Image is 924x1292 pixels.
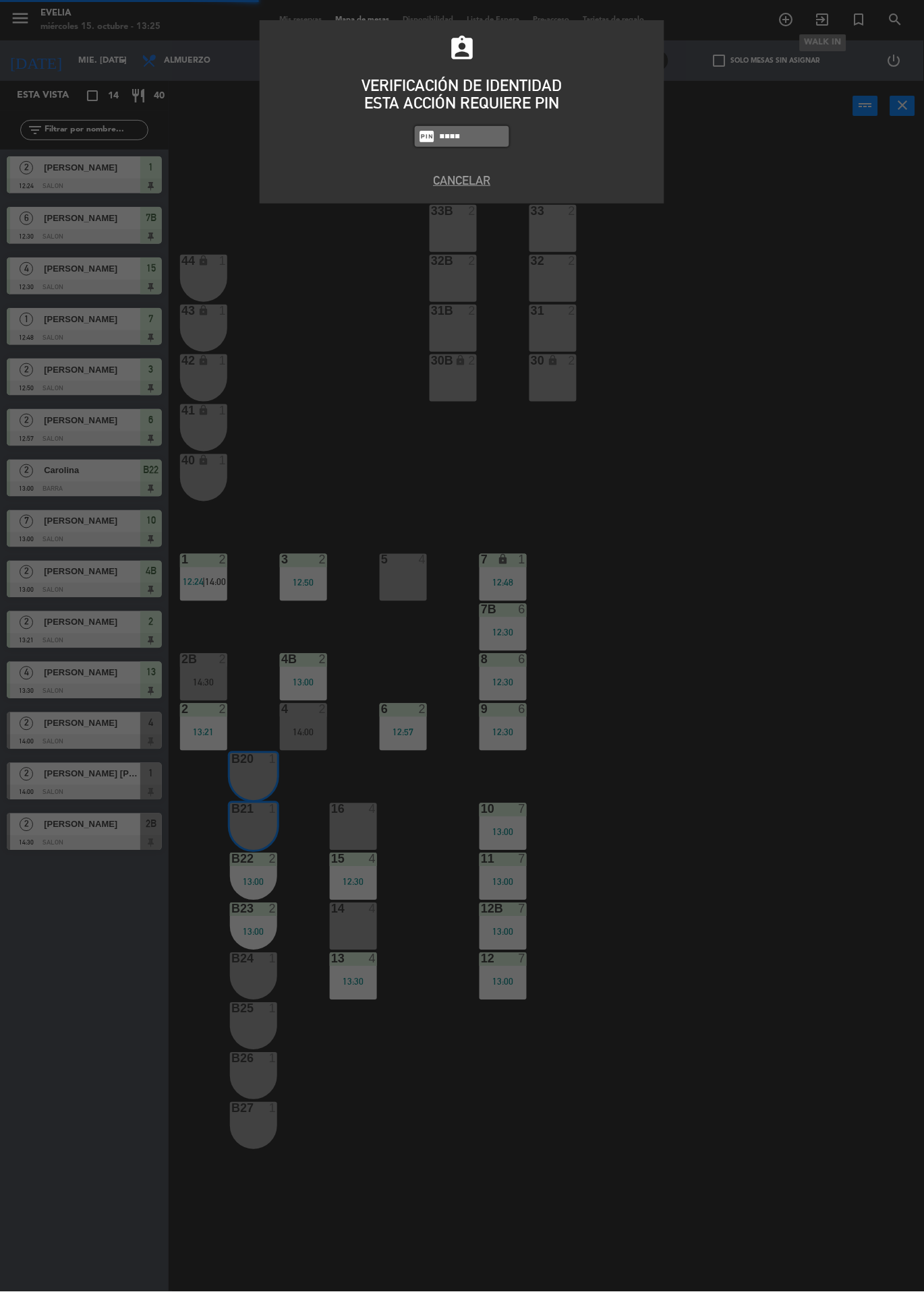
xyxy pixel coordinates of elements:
button: Cancelar [270,171,654,189]
div: VERIFICACIÓN DE IDENTIDAD [270,77,654,94]
i: assignment_ind [448,34,476,63]
input: 1234 [438,129,506,144]
div: ESTA ACCIÓN REQUIERE PIN [270,94,654,112]
i: fiber_pin [418,128,435,145]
